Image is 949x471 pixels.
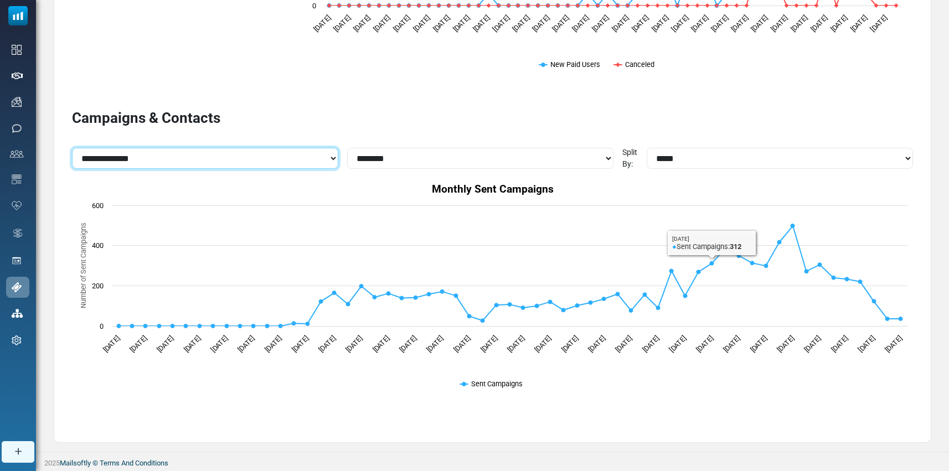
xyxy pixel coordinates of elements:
text: [DATE] [776,334,796,354]
text: Sent Campaigns [471,380,523,388]
text: [DATE] [290,334,310,354]
img: contacts-icon.svg [10,150,23,158]
text: [DATE] [182,334,202,354]
img: email-templates-icon.svg [12,174,22,184]
img: support-icon-active.svg [12,282,22,292]
text: [DATE] [695,334,715,354]
div: Campaigns & Contacts [63,107,922,129]
text: [DATE] [479,334,499,354]
text: [DATE] [533,334,553,354]
text: [DATE] [749,334,769,354]
text: 600 [92,201,104,210]
text: [DATE] [344,334,364,354]
text: [DATE] [630,14,650,34]
text: [DATE] [587,334,607,354]
text: [DATE] [530,14,550,34]
text: [DATE] [710,14,730,34]
text: [DATE] [371,334,391,354]
text: 0 [100,322,104,330]
text: 200 [92,282,104,290]
text: [DATE] [769,14,789,34]
text: [DATE] [101,334,121,354]
text: [DATE] [128,334,148,354]
a: Mailsoftly © [60,459,98,467]
text: [DATE] [332,14,352,34]
text: [DATE] [209,334,229,354]
text: [DATE] [829,14,849,34]
img: dashboard-icon.svg [12,45,22,55]
text: [DATE] [869,14,889,34]
text: [DATE] [312,14,332,34]
text: [DATE] [610,14,630,34]
text: [DATE] [391,14,411,34]
text: [DATE] [809,14,829,34]
text: Canceled [625,60,654,69]
text: [DATE] [614,334,634,354]
text: [DATE] [803,334,823,354]
svg: Monthly Sent Campaigns [72,179,913,400]
text: [DATE] [857,334,876,354]
text: New Paid Users [550,60,600,69]
img: campaigns-icon.png [12,97,22,107]
img: mailsoftly_icon_blue_white.svg [8,6,28,25]
text: [DATE] [491,14,511,34]
text: [DATE] [317,334,337,354]
text: [DATE] [560,334,580,354]
text: [DATE] [263,334,283,354]
text: [DATE] [729,14,749,34]
text: [DATE] [690,14,710,34]
text: [DATE] [236,334,256,354]
text: [DATE] [749,14,769,34]
text: 400 [92,241,104,250]
text: [DATE] [590,14,610,34]
text: [DATE] [398,334,418,354]
img: sms-icon.png [12,123,22,133]
text: [DATE] [425,334,445,354]
text: 0 [312,2,316,10]
text: [DATE] [471,14,491,34]
text: [DATE] [884,334,904,354]
text: [DATE] [829,334,849,354]
text: [DATE] [550,14,570,34]
text: [DATE] [452,334,472,354]
text: [DATE] [431,14,451,34]
text: [DATE] [721,334,741,354]
img: domain-health-icon.svg [12,201,22,210]
a: Terms And Conditions [100,459,168,467]
text: [DATE] [511,14,531,34]
text: [DATE] [506,334,526,354]
text: Number of Sent Campaigns [79,223,87,309]
text: [DATE] [155,334,175,354]
text: [DATE] [641,334,661,354]
text: [DATE] [352,14,372,34]
text: [DATE] [650,14,670,34]
img: landing_pages.svg [12,256,22,266]
text: [DATE] [451,14,471,34]
text: [DATE] [789,14,809,34]
text: [DATE] [372,14,391,34]
text: [DATE] [668,334,688,354]
text: [DATE] [570,14,590,34]
text: Monthly Sent Campaigns [432,183,554,195]
text: [DATE] [670,14,690,34]
text: [DATE] [849,14,869,34]
span: Split By: [622,147,638,170]
img: settings-icon.svg [12,335,22,345]
text: [DATE] [411,14,431,34]
span: translation missing: en.layouts.footer.terms_and_conditions [100,459,168,467]
img: workflow.svg [12,227,24,240]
